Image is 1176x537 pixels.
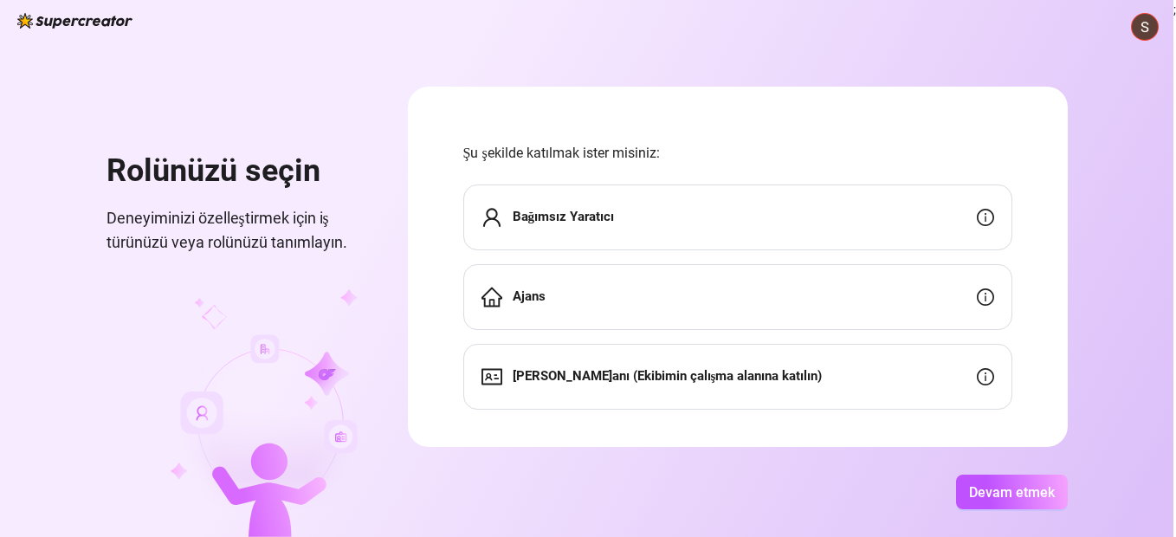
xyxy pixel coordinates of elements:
span: ev [481,287,502,307]
span: Kimlik Kartı [481,366,502,387]
strong: [PERSON_NAME]anı (Ekibimin çalışma alanına katılın) [513,368,823,384]
img: logo [17,13,132,29]
span: bilgi çemberi [977,368,994,385]
span: Devam etmek [969,484,1055,501]
strong: Ajans [513,288,546,304]
h1: Rolünüzü seçin [107,152,366,191]
span: bilgi çemberi [977,288,994,306]
span: bilgi çemberi [977,209,994,226]
span: Şu şekilde katılmak ister misiniz: [463,142,1012,164]
strong: Bağımsız Yaratıcı [513,209,615,224]
button: Devam etmek [956,475,1068,509]
span: Deneyiminizi özelleştirmek için iş türünüzü veya rolünüzü tanımlayın. [107,206,366,256]
span: kullanıcı [481,207,502,228]
img: ACg8ocKuNL3m4_PB5zLCb1AN5VOeT7hTJjs8fNSyjoqXWJ4Z8vT9MaQH=s96-c [1132,14,1158,40]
